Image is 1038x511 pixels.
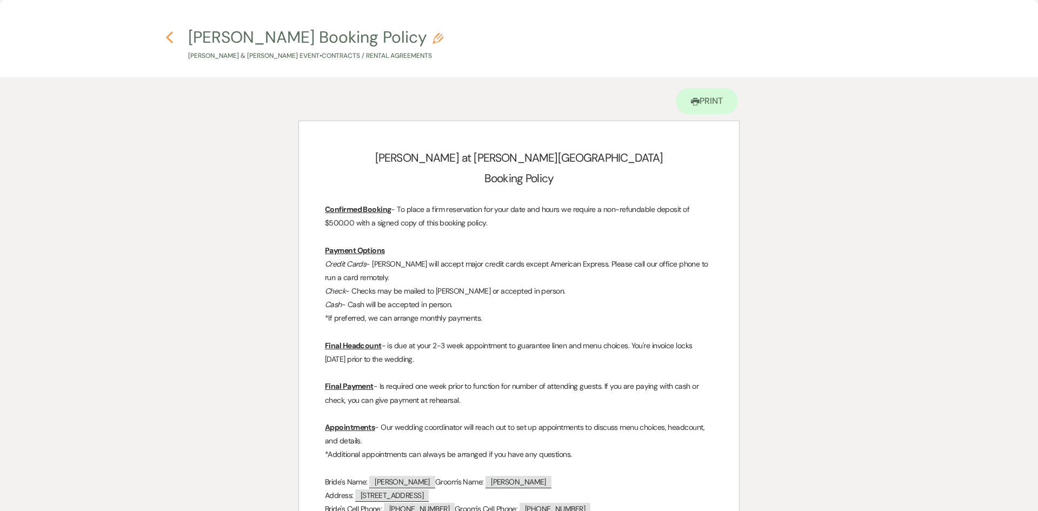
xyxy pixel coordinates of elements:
p: - is due at your 2-3 week appointment to guarantee linen and menu choices. You're invoice locks [... [325,339,713,366]
span: [STREET_ADDRESS] [355,489,429,502]
u: Payment Options [325,245,385,255]
p: *If preferred, we can arrange monthly payments. [325,311,713,325]
p: - Is required one week prior to function for number of attending guests. If you are paying with c... [325,380,713,407]
h2: [PERSON_NAME] at [PERSON_NAME][GEOGRAPHIC_DATA] [325,148,713,169]
p: - Cash will be accepted in person. [325,298,713,311]
span: [PERSON_NAME] [369,476,435,488]
u: Confirmed Booking [325,204,391,214]
u: Final Payment [325,381,374,391]
p: - Checks may be mailed to [PERSON_NAME] or accepted in person. [325,284,713,298]
em: Credit Cards [325,259,366,269]
button: [PERSON_NAME] Booking Policy[PERSON_NAME] & [PERSON_NAME] Event•Contracts / Rental Agreements [188,29,443,61]
h2: Booking Policy [325,169,713,189]
p: *Additional appointments can always be arranged if you have any questions. [325,448,713,461]
em: Cash [325,300,342,309]
p: Bride's Name: Groom's Name: [325,475,713,489]
u: Final Headcount [325,341,382,350]
u: Appointments [325,422,375,432]
p: Address: [325,489,713,502]
span: [PERSON_NAME] [485,476,551,488]
p: - Our wedding coordinator will reach out to set up appointments to discuss menu choices, headcoun... [325,421,713,448]
p: [PERSON_NAME] & [PERSON_NAME] Event • Contracts / Rental Agreements [188,51,443,61]
p: - [PERSON_NAME] will accept major credit cards except American Express. Please call our office ph... [325,257,713,284]
p: - To place a firm reservation for your date and hours we require a non-refundable deposit of $500... [325,203,713,230]
em: Check [325,286,345,296]
a: Print [676,88,738,114]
